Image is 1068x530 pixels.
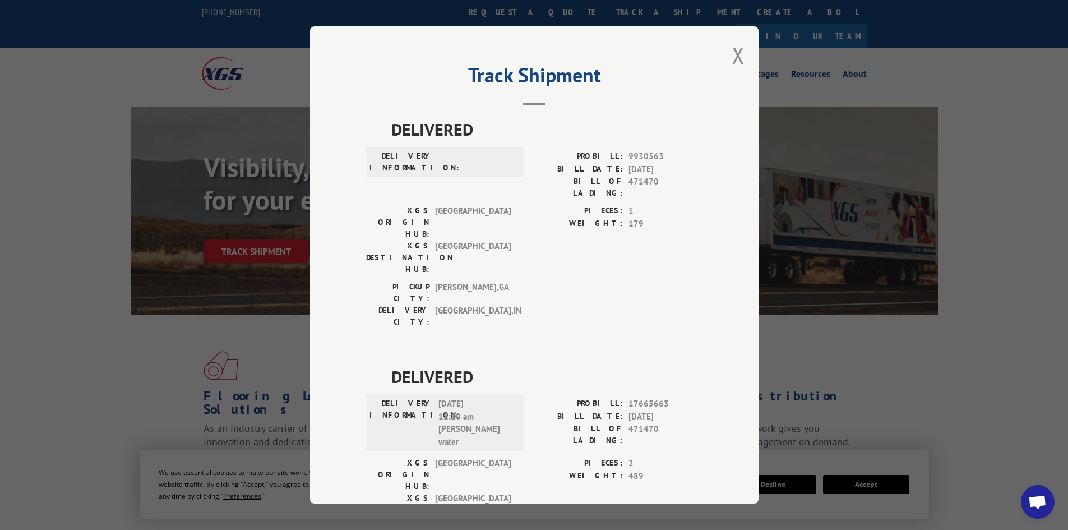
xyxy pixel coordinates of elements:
[628,205,702,218] span: 1
[435,281,511,305] span: [PERSON_NAME] , GA
[732,40,745,70] button: Close modal
[366,240,429,275] label: XGS DESTINATION HUB:
[534,470,623,483] label: WEIGHT:
[628,218,702,231] span: 179
[534,163,623,176] label: BILL DATE:
[534,150,623,163] label: PROBILL:
[391,364,702,389] span: DELIVERED
[366,492,429,528] label: XGS DESTINATION HUB:
[628,423,702,446] span: 471470
[534,176,623,199] label: BILL OF LADING:
[628,163,702,176] span: [DATE]
[534,205,623,218] label: PIECES:
[628,150,702,163] span: 9930563
[366,205,429,240] label: XGS ORIGIN HUB:
[438,398,514,448] span: [DATE] 11:10 am [PERSON_NAME] water
[366,281,429,305] label: PICKUP CITY:
[534,423,623,446] label: BILL OF LADING:
[366,305,429,328] label: DELIVERY CITY:
[628,398,702,411] span: 17665663
[366,457,429,492] label: XGS ORIGIN HUB:
[534,457,623,470] label: PIECES:
[391,117,702,142] span: DELIVERED
[534,398,623,411] label: PROBILL:
[435,205,511,240] span: [GEOGRAPHIC_DATA]
[628,176,702,199] span: 471470
[435,492,511,528] span: [GEOGRAPHIC_DATA]
[628,411,702,423] span: [DATE]
[534,218,623,231] label: WEIGHT:
[366,67,702,89] h2: Track Shipment
[628,470,702,483] span: 489
[435,457,511,492] span: [GEOGRAPHIC_DATA]
[369,150,433,174] label: DELIVERY INFORMATION:
[435,305,511,328] span: [GEOGRAPHIC_DATA] , IN
[435,240,511,275] span: [GEOGRAPHIC_DATA]
[1021,485,1055,519] div: Open chat
[534,411,623,423] label: BILL DATE:
[369,398,433,448] label: DELIVERY INFORMATION:
[628,457,702,470] span: 2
